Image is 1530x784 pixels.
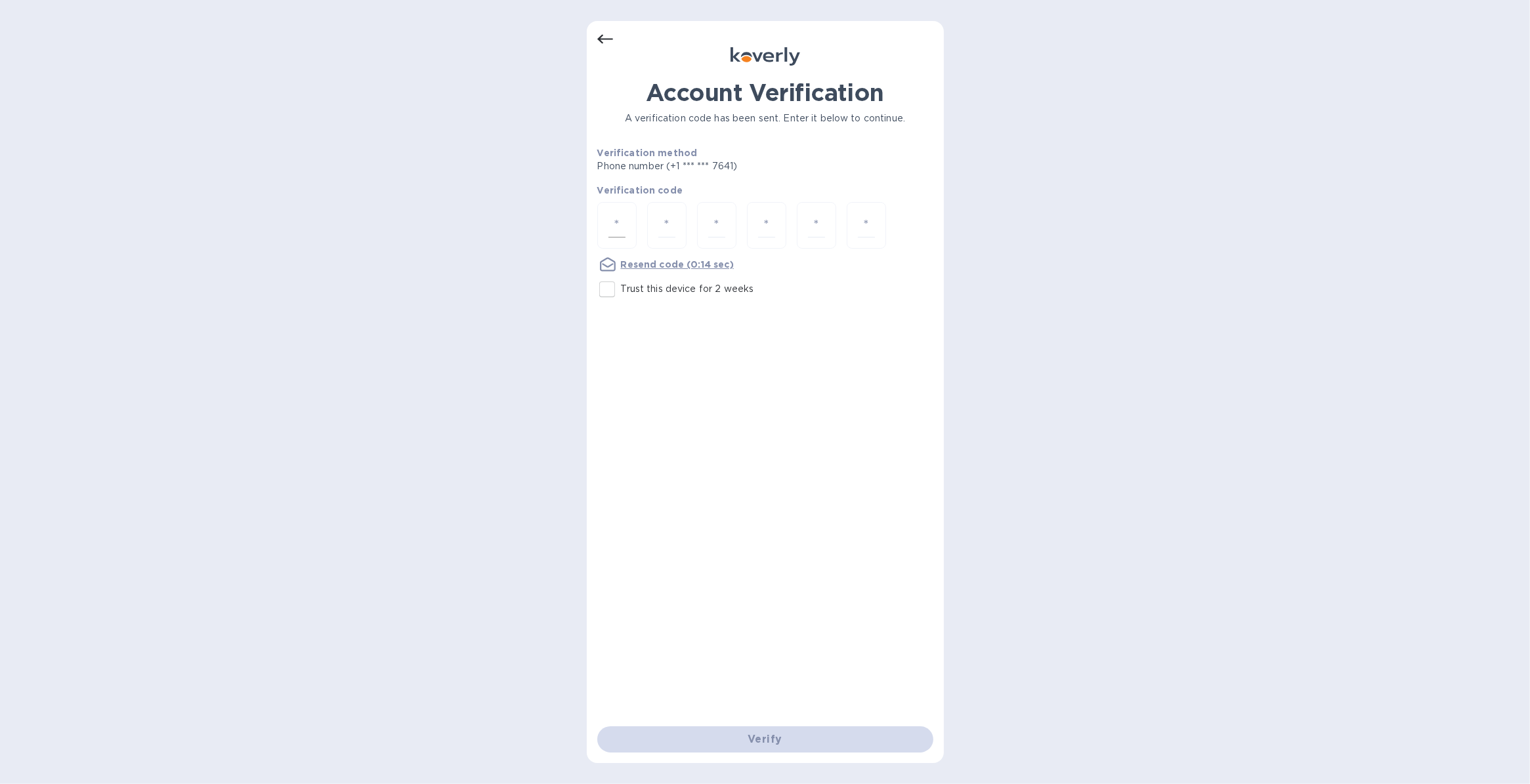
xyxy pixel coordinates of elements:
u: Resend code (0:14 sec) [621,259,734,270]
p: A verification code has been sent. Enter it below to continue. [597,112,933,125]
p: Phone number (+1 *** *** 7641) [597,159,838,173]
b: Verification method [597,148,698,158]
h1: Account Verification [597,79,933,106]
p: Trust this device for 2 weeks [621,282,754,296]
p: Verification code [597,184,933,197]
